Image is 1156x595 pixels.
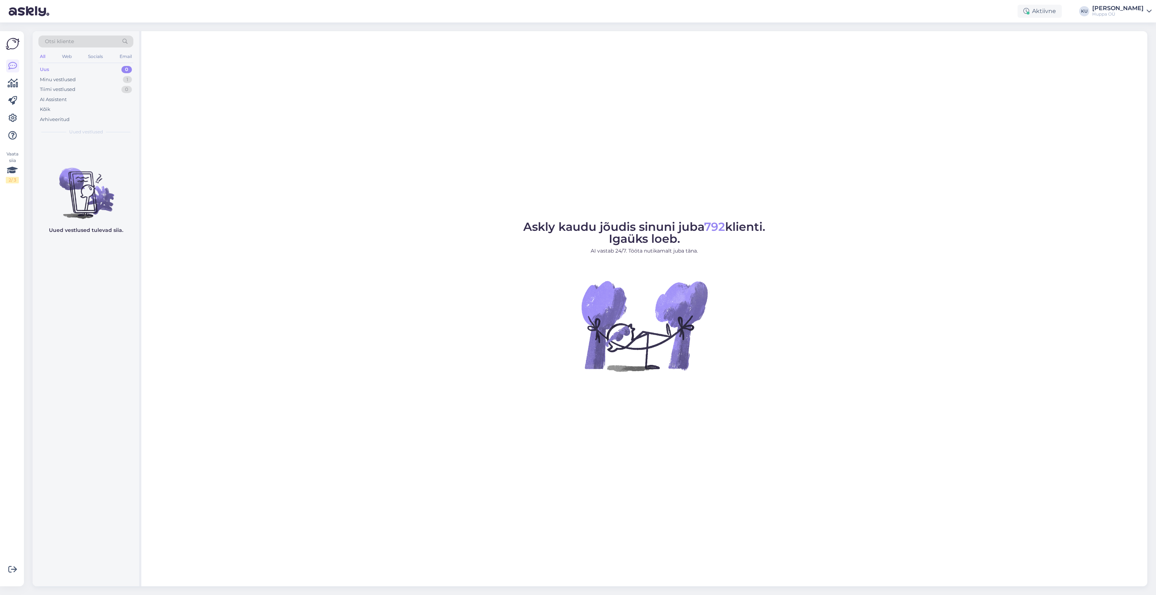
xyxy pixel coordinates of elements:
[1092,5,1152,17] a: [PERSON_NAME]Huppa OÜ
[38,52,47,61] div: All
[1092,5,1144,11] div: [PERSON_NAME]
[40,66,49,73] div: Uus
[6,177,19,183] div: 2 / 3
[87,52,104,61] div: Socials
[49,226,123,234] p: Uued vestlused tulevad siia.
[118,52,133,61] div: Email
[123,76,132,83] div: 1
[579,261,710,391] img: No Chat active
[40,86,75,93] div: Tiimi vestlused
[6,151,19,183] div: Vaata siia
[40,106,50,113] div: Kõik
[1092,11,1144,17] div: Huppa OÜ
[121,86,132,93] div: 0
[6,37,20,51] img: Askly Logo
[523,220,765,246] span: Askly kaudu jõudis sinuni juba klienti. Igaüks loeb.
[69,129,103,135] span: Uued vestlused
[40,96,67,103] div: AI Assistent
[45,38,74,45] span: Otsi kliente
[61,52,73,61] div: Web
[33,155,139,220] img: No chats
[40,76,76,83] div: Minu vestlused
[704,220,725,234] span: 792
[1079,6,1089,16] div: KU
[523,247,765,255] p: AI vastab 24/7. Tööta nutikamalt juba täna.
[1018,5,1062,18] div: Aktiivne
[40,116,70,123] div: Arhiveeritud
[121,66,132,73] div: 0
